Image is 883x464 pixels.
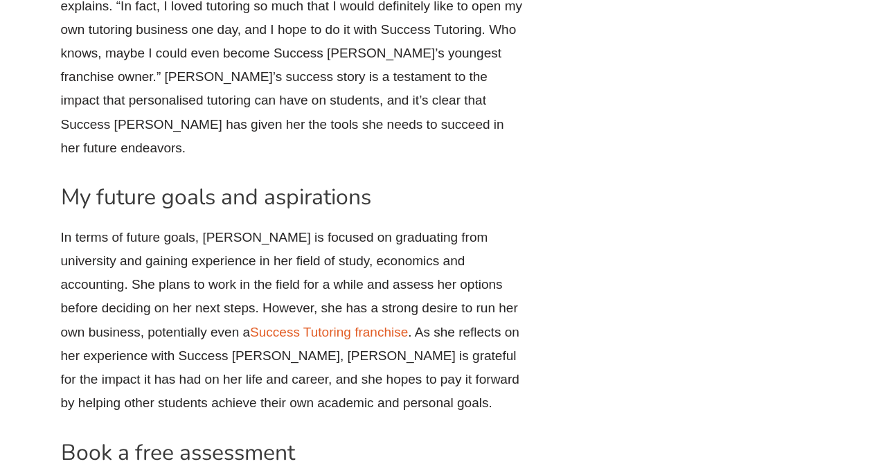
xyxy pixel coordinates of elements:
iframe: Chat Widget [652,308,883,464]
a: Success Tutoring franchise [250,325,408,339]
h2: My future goals and aspirations [61,183,525,212]
p: In terms of future goals, [PERSON_NAME] is focused on graduating from university and gaining expe... [61,226,525,416]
